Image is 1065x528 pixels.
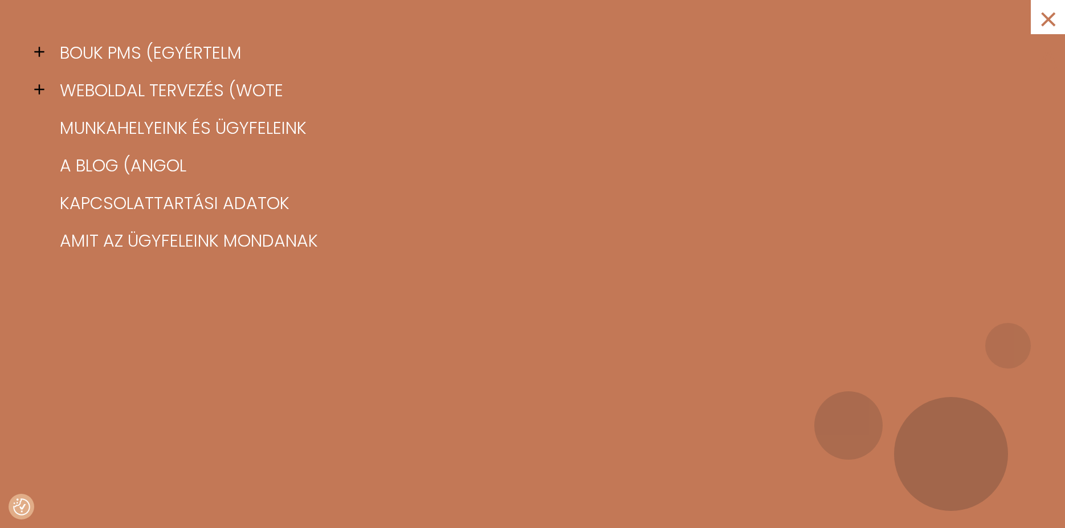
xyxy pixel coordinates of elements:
a: A blog (angol [51,147,1031,185]
a: Kapcsolattartási adatok [51,185,1031,222]
a: Weboldal tervezés (Wote [51,72,1031,109]
a: Amit az ügyfeleink mondanak [51,222,1031,260]
a: Munkahelyeink és ügyfeleink [51,109,1031,147]
a: BOUK PMS (EGYÉRTELM [51,34,1031,72]
img: A hozzájárulás felülvizsgálata gomb [13,498,30,515]
button: Nõusolekueelstused (egyértelműsítő lap) [13,498,30,515]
